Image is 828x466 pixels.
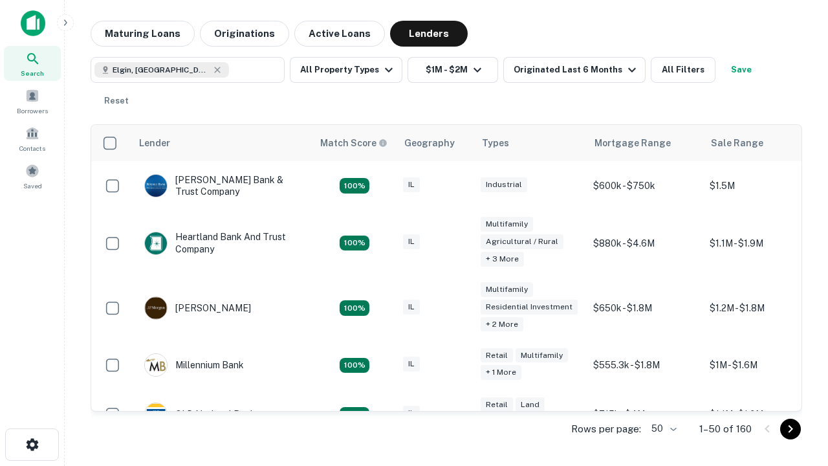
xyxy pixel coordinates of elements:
[587,161,703,210] td: $600k - $750k
[23,181,42,191] span: Saved
[481,217,533,232] div: Multifamily
[294,21,385,47] button: Active Loans
[703,210,820,276] td: $1.1M - $1.9M
[481,397,513,412] div: Retail
[340,358,369,373] div: Matching Properties: 16, hasApolloMatch: undefined
[113,64,210,76] span: Elgin, [GEOGRAPHIC_DATA], [GEOGRAPHIC_DATA]
[587,210,703,276] td: $880k - $4.6M
[703,125,820,161] th: Sale Range
[390,21,468,47] button: Lenders
[4,46,61,81] a: Search
[139,135,170,151] div: Lender
[503,57,646,83] button: Originated Last 6 Months
[651,57,715,83] button: All Filters
[145,175,167,197] img: picture
[144,353,244,377] div: Millennium Bank
[481,317,523,332] div: + 2 more
[711,135,763,151] div: Sale Range
[516,348,568,363] div: Multifamily
[4,159,61,194] a: Saved
[594,135,671,151] div: Mortgage Range
[21,10,45,36] img: capitalize-icon.png
[340,236,369,251] div: Matching Properties: 20, hasApolloMatch: undefined
[340,178,369,194] div: Matching Properties: 28, hasApolloMatch: undefined
[320,136,385,150] h6: Match Score
[481,348,513,363] div: Retail
[340,407,369,423] div: Matching Properties: 22, hasApolloMatch: undefined
[763,321,828,383] iframe: Chat Widget
[144,231,300,254] div: Heartland Bank And Trust Company
[145,232,167,254] img: picture
[312,125,397,161] th: Capitalize uses an advanced AI algorithm to match your search with the best lender. The match sco...
[145,297,167,319] img: picture
[516,397,545,412] div: Land
[703,276,820,341] td: $1.2M - $1.8M
[403,406,420,421] div: IL
[646,419,679,438] div: 50
[21,68,44,78] span: Search
[408,57,498,83] button: $1M - $2M
[481,234,563,249] div: Agricultural / Rural
[780,419,801,439] button: Go to next page
[144,403,256,426] div: OLD National Bank
[96,88,137,114] button: Reset
[481,252,524,267] div: + 3 more
[403,357,420,372] div: IL
[481,300,578,315] div: Residential Investment
[403,177,420,192] div: IL
[144,174,300,197] div: [PERSON_NAME] Bank & Trust Company
[481,177,527,192] div: Industrial
[474,125,587,161] th: Types
[703,390,820,439] td: $1.1M - $1.9M
[145,403,167,425] img: picture
[91,21,195,47] button: Maturing Loans
[403,234,420,249] div: IL
[144,296,251,320] div: [PERSON_NAME]
[481,282,533,297] div: Multifamily
[290,57,402,83] button: All Property Types
[587,390,703,439] td: $715k - $4M
[703,161,820,210] td: $1.5M
[514,62,640,78] div: Originated Last 6 Months
[4,121,61,156] a: Contacts
[397,125,474,161] th: Geography
[721,57,762,83] button: Save your search to get updates of matches that match your search criteria.
[320,136,387,150] div: Capitalize uses an advanced AI algorithm to match your search with the best lender. The match sco...
[340,300,369,316] div: Matching Properties: 24, hasApolloMatch: undefined
[404,135,455,151] div: Geography
[481,365,521,380] div: + 1 more
[587,125,703,161] th: Mortgage Range
[145,354,167,376] img: picture
[4,83,61,118] a: Borrowers
[200,21,289,47] button: Originations
[403,300,420,315] div: IL
[587,340,703,390] td: $555.3k - $1.8M
[19,143,45,153] span: Contacts
[17,105,48,116] span: Borrowers
[482,135,509,151] div: Types
[587,276,703,341] td: $650k - $1.8M
[703,340,820,390] td: $1M - $1.6M
[571,421,641,437] p: Rows per page:
[699,421,752,437] p: 1–50 of 160
[131,125,312,161] th: Lender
